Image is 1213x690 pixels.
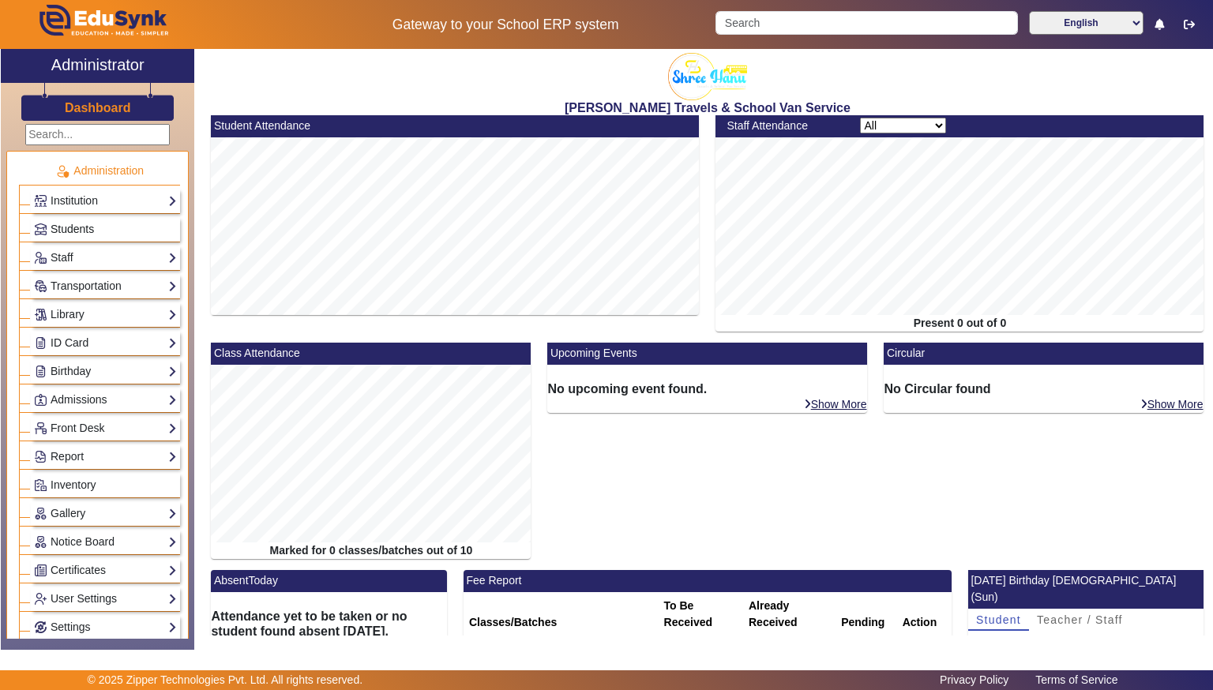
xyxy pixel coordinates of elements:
p: Administration [19,163,180,179]
th: Pending [836,592,897,637]
div: Marked for 0 classes/batches out of 10 [211,542,531,559]
span: Teacher / Staff [1037,614,1123,625]
mat-card-header: Student Attendance [211,115,699,137]
span: Inventory [51,478,96,491]
span: Student [976,614,1021,625]
a: Students [34,220,177,238]
span: Students [51,223,94,235]
img: Administration.png [55,164,69,178]
img: 2bec4155-9170-49cd-8f97-544ef27826c4 [668,53,747,100]
div: Staff Attendance [719,118,852,134]
mat-card-header: Fee Report [464,570,952,592]
th: Class [1132,631,1204,659]
th: Roll No. [1040,631,1132,659]
h2: Administrator [51,55,145,74]
th: Classes/Batches [464,592,659,637]
h6: Attendance yet to be taken or no student found absent [DATE]. [211,609,447,639]
th: Action [897,592,952,637]
img: Students.png [35,223,47,235]
h3: Dashboard [65,100,131,115]
mat-card-header: AbsentToday [211,570,447,592]
mat-card-header: Class Attendance [211,343,531,365]
p: © 2025 Zipper Technologies Pvt. Ltd. All rights reserved. [88,672,363,688]
div: Present 0 out of 0 [715,315,1204,332]
th: Name [968,631,1040,659]
input: Search... [25,124,170,145]
a: Privacy Policy [932,669,1016,690]
a: Administrator [1,49,194,83]
mat-card-header: [DATE] Birthday [DEMOGRAPHIC_DATA] (Sun) [968,570,1204,609]
h2: [PERSON_NAME] Travels & School Van Service [203,100,1212,115]
h6: No Circular found [884,381,1204,396]
h5: Gateway to your School ERP system [312,17,699,33]
th: To Be Received [659,592,743,637]
a: Terms of Service [1027,669,1125,690]
input: Search [715,11,1017,35]
img: Inventory.png [35,479,47,491]
a: Show More [803,397,868,411]
th: Already Received [743,592,836,637]
a: Dashboard [64,99,132,116]
h6: No upcoming event found. [547,381,867,396]
a: Inventory [34,476,177,494]
mat-card-header: Circular [884,343,1204,365]
a: Show More [1140,397,1204,411]
mat-card-header: Upcoming Events [547,343,867,365]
